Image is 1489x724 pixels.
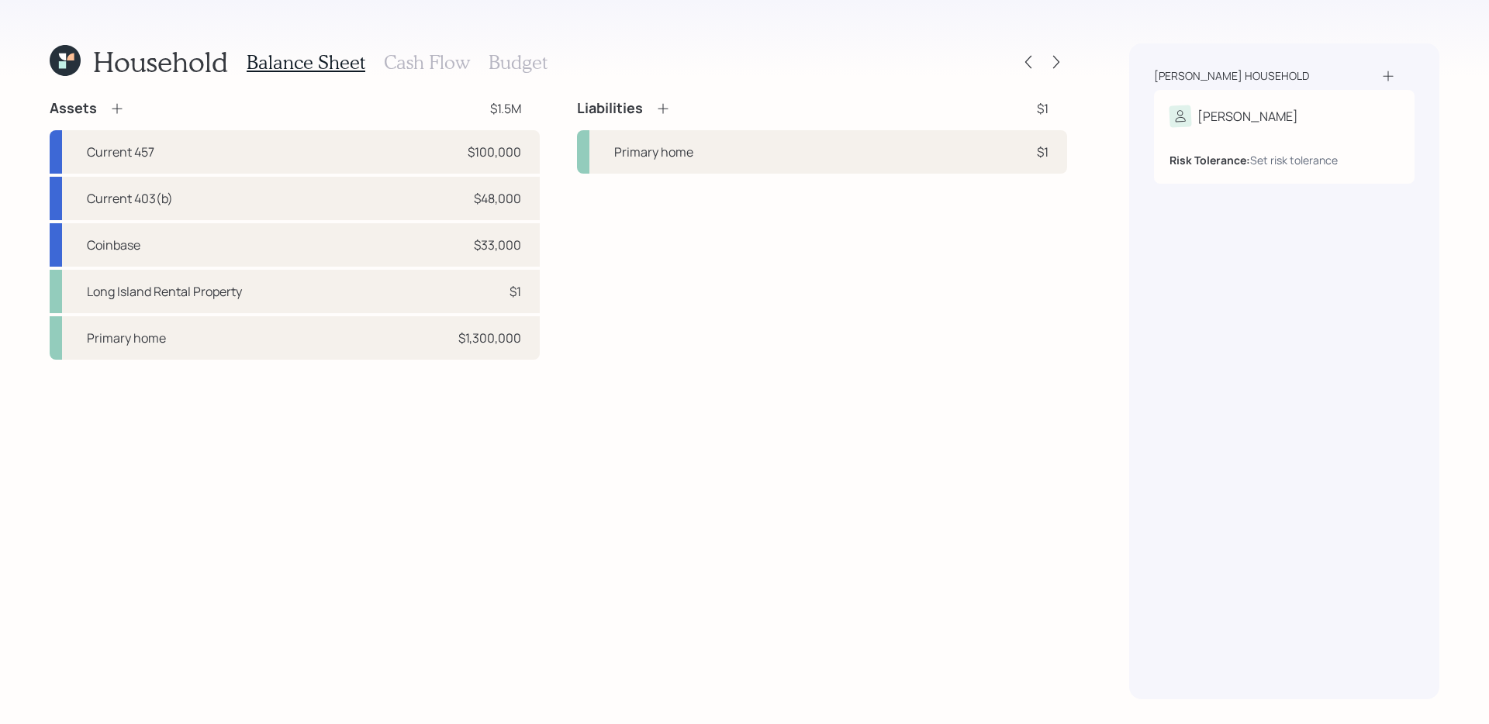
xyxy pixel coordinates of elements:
b: Risk Tolerance: [1169,153,1250,167]
div: [PERSON_NAME] household [1154,68,1309,84]
div: Coinbase [87,236,140,254]
div: $1 [510,282,521,301]
div: $100,000 [468,143,521,161]
h4: Assets [50,100,97,117]
h3: Budget [489,51,548,74]
div: Primary home [87,329,166,347]
div: [PERSON_NAME] [1197,107,1298,126]
div: $1,300,000 [458,329,521,347]
div: Current 457 [87,143,154,161]
div: Primary home [614,143,693,161]
h3: Balance Sheet [247,51,365,74]
h3: Cash Flow [384,51,470,74]
div: Set risk tolerance [1250,152,1338,168]
div: $33,000 [474,236,521,254]
div: Current 403(b) [87,189,173,208]
div: $48,000 [474,189,521,208]
div: Long Island Rental Property [87,282,242,301]
h4: Liabilities [577,100,643,117]
h1: Household [93,45,228,78]
div: $1 [1037,99,1049,118]
div: $1.5M [490,99,521,118]
div: $1 [1037,143,1049,161]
